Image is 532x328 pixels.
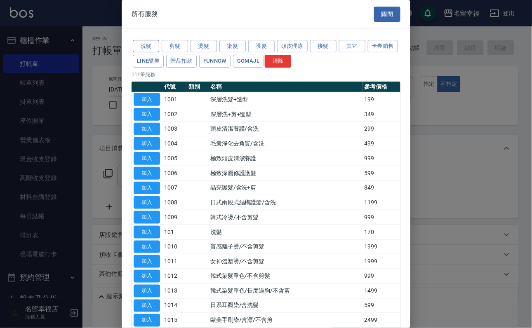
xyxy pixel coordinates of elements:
button: 贈品扣款 [166,55,197,68]
th: 類別 [186,82,208,92]
button: 加入 [134,226,160,239]
td: 1004 [162,136,186,151]
td: 極致頭皮清潔養護 [208,151,363,166]
button: 加入 [134,314,160,327]
td: 349 [363,107,401,122]
button: 頭皮理療 [277,40,308,53]
td: 199 [363,92,401,107]
td: 1014 [162,298,186,313]
td: 歐美手刷染/含漂/不含剪 [208,313,363,328]
td: 599 [363,166,401,180]
td: 日系耳圈染/含洗髮 [208,298,363,313]
td: 1003 [162,122,186,136]
td: 1015 [162,313,186,328]
button: 洗髮 [133,40,159,53]
p: 111 筆服務 [132,71,400,78]
td: 1008 [162,195,186,210]
button: 加入 [134,108,160,121]
button: 加入 [134,137,160,150]
td: 299 [363,122,401,136]
button: 卡券銷售 [368,40,398,53]
td: 1006 [162,166,186,180]
td: 1011 [162,254,186,269]
td: 韓式染髮單色/不含剪髮 [208,269,363,284]
button: 清除 [265,55,291,68]
td: 1199 [363,195,401,210]
button: 其它 [339,40,365,53]
td: 1010 [162,239,186,254]
td: 1499 [363,283,401,298]
button: 加入 [134,182,160,194]
td: 2499 [363,313,401,328]
th: 代號 [162,82,186,92]
td: 1001 [162,92,186,107]
td: 1013 [162,283,186,298]
td: 毛囊淨化去角質/含洗 [208,136,363,151]
button: 加入 [134,93,160,106]
button: 加入 [134,211,160,224]
td: 頭皮清潔養護/含洗 [208,122,363,136]
button: 加入 [134,285,160,298]
button: 加入 [134,270,160,283]
td: 1007 [162,180,186,195]
td: 999 [363,210,401,225]
td: 599 [363,298,401,313]
button: 護髮 [248,40,275,53]
button: 加入 [134,152,160,165]
td: 1999 [363,254,401,269]
td: 999 [363,151,401,166]
td: 999 [363,269,401,284]
th: 名稱 [208,82,363,92]
th: 參考價格 [363,82,401,92]
td: 深層洗髮+造型 [208,92,363,107]
button: FUNNOW [199,55,231,68]
td: 韓式冷燙/不含剪髮 [208,210,363,225]
button: GOMAJL [233,55,264,68]
button: 加入 [134,167,160,180]
button: 加入 [134,255,160,268]
td: 499 [363,136,401,151]
td: 質感離子燙/不含剪髮 [208,239,363,254]
button: 加入 [134,123,160,136]
td: 1999 [363,239,401,254]
button: 染髮 [219,40,246,53]
td: 洗髮 [208,225,363,239]
td: 極致深層修護護髮 [208,166,363,180]
button: 加入 [134,300,160,312]
td: 晶亮護髮/含洗+剪 [208,180,363,195]
button: 加入 [134,241,160,253]
td: 1009 [162,210,186,225]
td: 849 [363,180,401,195]
td: 韓式染髮單色/長度過胸/不含剪 [208,283,363,298]
td: 女神溫塑燙/不含剪髮 [208,254,363,269]
button: 燙髮 [191,40,217,53]
td: 1005 [162,151,186,166]
td: 1012 [162,269,186,284]
button: LINE酷券 [133,55,164,68]
td: 101 [162,225,186,239]
button: 加入 [134,196,160,209]
td: 170 [363,225,401,239]
span: 所有服務 [132,10,158,18]
td: 1002 [162,107,186,122]
button: 關閉 [374,7,400,22]
td: 深層洗+剪+造型 [208,107,363,122]
td: 日式兩段式結構護髮/含洗 [208,195,363,210]
button: 剪髮 [162,40,188,53]
button: 接髮 [310,40,337,53]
